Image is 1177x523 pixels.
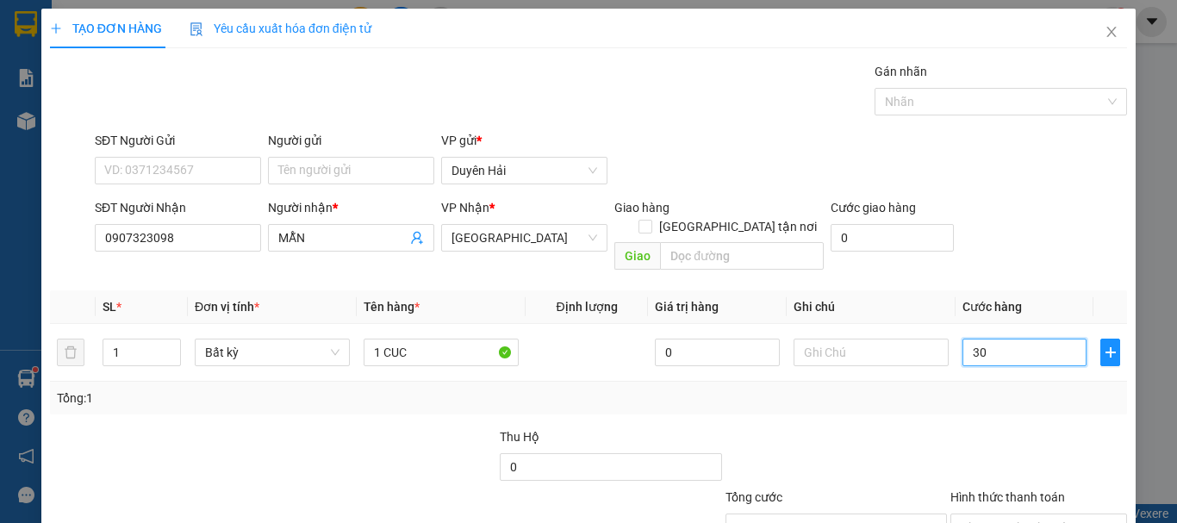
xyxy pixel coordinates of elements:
[1087,9,1136,57] button: Close
[1101,346,1119,359] span: plus
[962,300,1022,314] span: Cước hàng
[614,242,660,270] span: Giao
[556,300,617,314] span: Định lượng
[831,224,954,252] input: Cước giao hàng
[268,198,434,217] div: Người nhận
[95,198,261,217] div: SĐT Người Nhận
[794,339,949,366] input: Ghi Chú
[195,300,259,314] span: Đơn vị tính
[50,22,62,34] span: plus
[451,158,597,184] span: Duyên Hải
[451,225,597,251] span: Sài Gòn
[726,490,782,504] span: Tổng cước
[655,339,779,366] input: 0
[1100,339,1120,366] button: plus
[364,339,519,366] input: VD: Bàn, Ghế
[364,300,420,314] span: Tên hàng
[50,22,162,35] span: TẠO ĐƠN HÀNG
[103,300,116,314] span: SL
[205,339,339,365] span: Bất kỳ
[614,201,669,215] span: Giao hàng
[441,201,489,215] span: VP Nhận
[190,22,371,35] span: Yêu cầu xuất hóa đơn điện tử
[1105,25,1118,39] span: close
[875,65,927,78] label: Gán nhãn
[831,201,916,215] label: Cước giao hàng
[190,22,203,36] img: icon
[57,339,84,366] button: delete
[500,430,539,444] span: Thu Hộ
[787,290,956,324] th: Ghi chú
[57,389,456,408] div: Tổng: 1
[660,242,824,270] input: Dọc đường
[652,217,824,236] span: [GEOGRAPHIC_DATA] tận nơi
[655,300,719,314] span: Giá trị hàng
[441,131,607,150] div: VP gửi
[410,231,424,245] span: user-add
[268,131,434,150] div: Người gửi
[950,490,1065,504] label: Hình thức thanh toán
[95,131,261,150] div: SĐT Người Gửi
